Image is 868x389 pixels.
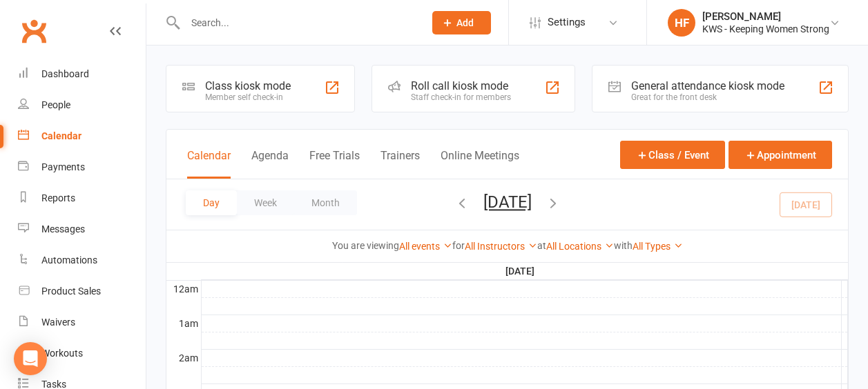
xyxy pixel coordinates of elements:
div: Great for the front desk [631,92,784,102]
div: Roll call kiosk mode [411,79,511,92]
button: Add [432,11,491,34]
input: Search... [181,13,414,32]
th: 1am [166,315,201,332]
button: Calendar [187,149,231,179]
a: Product Sales [18,276,146,307]
div: Product Sales [41,286,101,297]
button: Free Trials [309,149,360,179]
div: Staff check-in for members [411,92,511,102]
a: Waivers [18,307,146,338]
button: Week [237,190,294,215]
div: KWS - Keeping Women Strong [702,23,829,35]
strong: for [452,240,465,251]
div: Waivers [41,317,75,328]
div: Workouts [41,348,83,359]
div: HF [668,9,695,37]
a: All events [399,241,452,252]
strong: with [614,240,633,251]
div: Member self check-in [205,92,291,102]
span: Add [456,17,474,28]
a: All Types [633,241,683,252]
div: Open Intercom Messenger [14,342,47,375]
div: General attendance kiosk mode [631,79,784,92]
th: 2am [166,349,201,366]
a: All Instructors [465,241,537,252]
strong: You are viewing [332,240,399,251]
div: Reports [41,192,75,203]
div: Automations [41,255,97,266]
a: Calendar [18,121,146,152]
div: Messages [41,223,85,235]
th: 12am [166,280,201,297]
a: All Locations [546,241,614,252]
div: [PERSON_NAME] [702,10,829,23]
a: Dashboard [18,59,146,90]
div: Calendar [41,130,81,141]
div: Class kiosk mode [205,79,291,92]
a: Clubworx [17,14,51,48]
button: Class / Event [620,141,725,169]
button: Online Meetings [441,149,519,179]
a: Workouts [18,338,146,369]
button: Trainers [380,149,420,179]
button: [DATE] [483,192,532,212]
button: Day [186,190,237,215]
div: Dashboard [41,68,89,79]
a: Reports [18,183,146,214]
a: People [18,90,146,121]
button: Month [294,190,357,215]
a: Messages [18,214,146,245]
a: Automations [18,245,146,276]
strong: at [537,240,546,251]
span: Settings [548,7,586,38]
div: People [41,99,70,110]
div: Payments [41,161,85,172]
button: Agenda [251,149,289,179]
a: Payments [18,152,146,183]
button: Appointment [729,141,832,169]
th: [DATE] [201,263,842,280]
